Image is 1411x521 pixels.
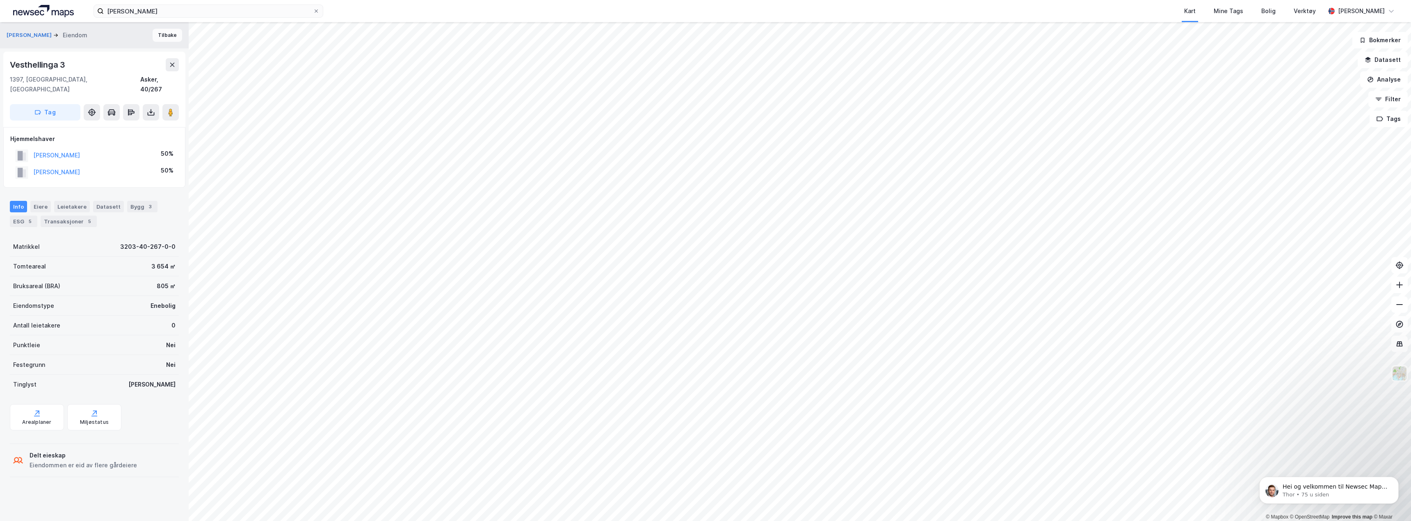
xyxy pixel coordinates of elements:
div: 3203-40-267-0-0 [120,242,176,252]
div: 0 [171,321,176,330]
div: Asker, 40/267 [140,75,179,94]
div: Nei [166,360,176,370]
div: Datasett [93,201,124,212]
div: [PERSON_NAME] [128,380,176,389]
div: Punktleie [13,340,40,350]
button: Tags [1370,111,1408,127]
div: Tomteareal [13,262,46,271]
div: Eiendomstype [13,301,54,311]
img: Z [1392,366,1407,381]
button: Filter [1368,91,1408,107]
img: logo.a4113a55bc3d86da70a041830d287a7e.svg [13,5,74,17]
button: Datasett [1358,52,1408,68]
div: 50% [161,149,174,159]
div: Bygg [127,201,158,212]
div: 3 654 ㎡ [151,262,176,271]
div: Verktøy [1294,6,1316,16]
div: 50% [161,166,174,175]
div: Mine Tags [1214,6,1243,16]
div: Matrikkel [13,242,40,252]
div: Antall leietakere [13,321,60,330]
div: Hjemmelshaver [10,134,178,144]
div: Vesthellinga 3 [10,58,67,71]
div: Kart [1184,6,1196,16]
button: Tag [10,104,80,121]
a: Mapbox [1266,514,1288,520]
div: Bruksareal (BRA) [13,281,60,291]
div: Nei [166,340,176,350]
button: Analyse [1360,71,1408,88]
div: Eiendom [63,30,87,40]
div: ESG [10,216,37,227]
div: Bolig [1261,6,1276,16]
iframe: Intercom notifications melding [1247,460,1411,517]
div: Eiere [30,201,51,212]
div: 805 ㎡ [157,281,176,291]
div: Leietakere [54,201,90,212]
div: Festegrunn [13,360,45,370]
div: 1397, [GEOGRAPHIC_DATA], [GEOGRAPHIC_DATA] [10,75,140,94]
a: OpenStreetMap [1290,514,1330,520]
button: Bokmerker [1352,32,1408,48]
div: 5 [26,217,34,225]
div: Delt eieskap [30,450,137,460]
div: Eiendommen er eid av flere gårdeiere [30,460,137,470]
div: Tinglyst [13,380,37,389]
div: [PERSON_NAME] [1338,6,1385,16]
div: Info [10,201,27,212]
a: Improve this map [1332,514,1372,520]
div: Arealplaner [22,419,51,425]
button: Tilbake [153,29,182,42]
div: 3 [146,202,154,211]
div: Miljøstatus [80,419,109,425]
div: Enebolig [151,301,176,311]
button: [PERSON_NAME] [7,31,53,39]
div: Transaksjoner [41,216,97,227]
div: 5 [85,217,94,225]
input: Søk på adresse, matrikkel, gårdeiere, leietakere eller personer [104,5,313,17]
